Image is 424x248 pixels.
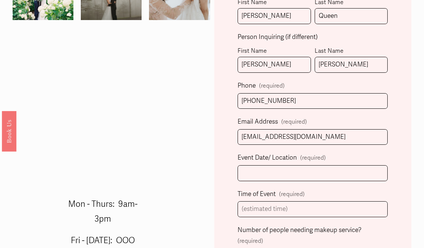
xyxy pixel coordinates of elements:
[279,189,305,199] span: (required)
[68,199,138,224] span: Mon - Thurs: 9am-3pm
[238,236,263,246] span: (required)
[238,32,318,43] span: Person Inquiring (if different)
[238,189,276,200] span: Time of Event
[238,46,311,57] div: First Name
[238,152,297,164] span: Event Date/ Location
[259,83,285,89] span: (required)
[300,153,326,163] span: (required)
[238,201,387,217] input: (estimated time)
[71,235,135,246] span: Fri - [DATE]: OOO
[2,111,16,151] a: Book Us
[315,46,388,57] div: Last Name
[238,80,256,92] span: Phone
[281,117,307,127] span: (required)
[238,116,278,128] span: Email Address
[238,225,361,236] span: Number of people needing makeup service?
